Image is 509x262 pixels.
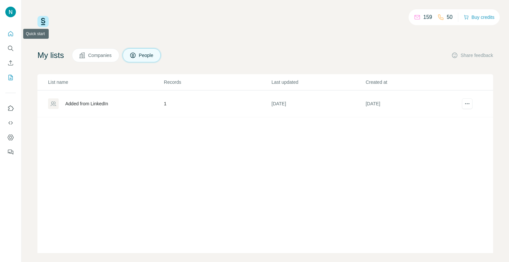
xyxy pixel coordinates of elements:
button: Buy credits [464,13,494,22]
button: My lists [5,72,16,83]
button: Search [5,42,16,54]
p: Last updated [271,79,365,85]
td: 1 [164,90,271,117]
button: Quick start [5,28,16,40]
span: Companies [88,52,112,59]
span: People [139,52,154,59]
button: actions [462,98,473,109]
img: Avatar [5,7,16,17]
p: List name [48,79,163,85]
td: [DATE] [271,90,365,117]
div: Added from LinkedIn [65,100,108,107]
button: Dashboard [5,131,16,143]
button: Use Surfe API [5,117,16,129]
h4: My lists [37,50,64,61]
p: 159 [423,13,432,21]
button: Use Surfe on LinkedIn [5,102,16,114]
p: 50 [447,13,453,21]
button: Feedback [5,146,16,158]
p: Created at [366,79,459,85]
button: Share feedback [451,52,493,59]
td: [DATE] [365,90,459,117]
img: Surfe Logo [37,16,49,27]
p: Records [164,79,271,85]
button: Enrich CSV [5,57,16,69]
